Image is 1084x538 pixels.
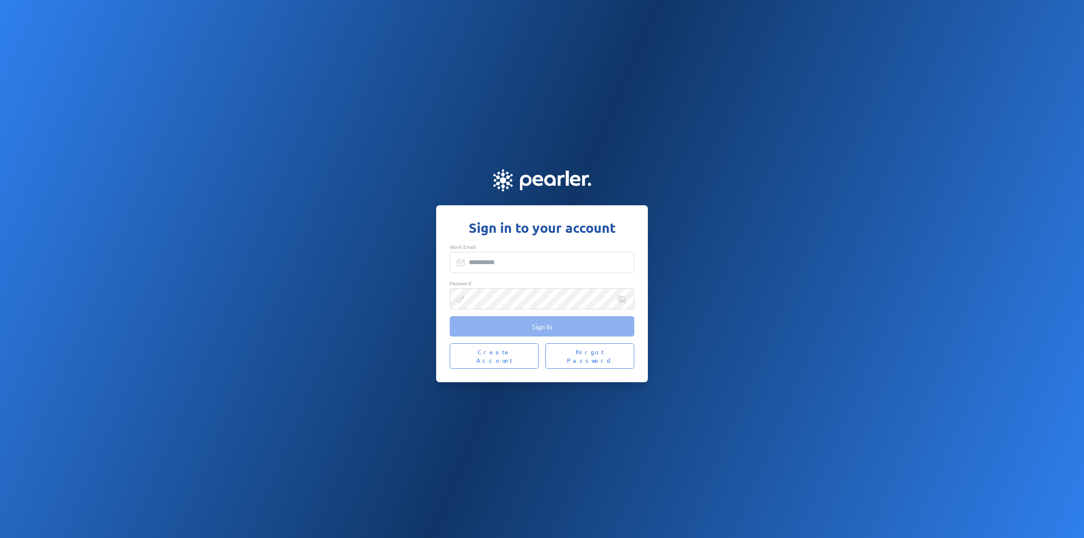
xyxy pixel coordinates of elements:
h1: Sign in to your account [450,219,634,237]
button: Create Account [450,343,539,369]
span: Sign In [532,322,552,331]
span: Create Account [460,348,528,364]
span: Forgot Password [556,348,624,364]
button: Forgot Password [545,343,634,369]
button: Sign In [450,316,634,337]
span: Work Email [450,243,476,250]
span: Password [450,280,471,287]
